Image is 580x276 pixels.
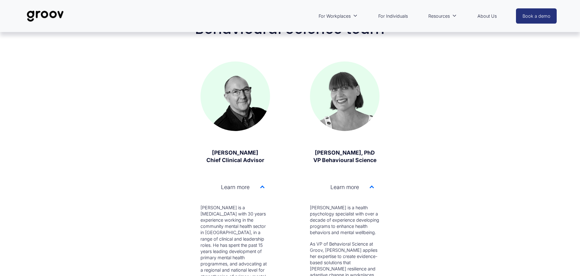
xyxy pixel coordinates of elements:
span: Resources [428,12,450,20]
button: Learn more [310,174,380,200]
strong: [PERSON_NAME], PhD VP Behavioural Science [313,149,376,164]
a: For Individuals [375,9,411,23]
strong: [PERSON_NAME] Chief Clinical Advisor [206,149,264,164]
span: For Workplaces [319,12,351,20]
a: folder dropdown [425,9,460,23]
a: About Us [474,9,500,23]
button: Learn more [200,174,270,200]
span: Learn more [315,184,370,190]
a: folder dropdown [315,9,361,23]
a: Book a demo [516,8,557,24]
h2: Behavioural Science team [127,21,453,37]
p: [PERSON_NAME] is a health psychology specialist with over a decade of experience developing progr... [310,205,380,236]
span: Learn more [206,184,260,190]
img: Groov | Unlock Human Potential at Work and in Life [23,6,67,26]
